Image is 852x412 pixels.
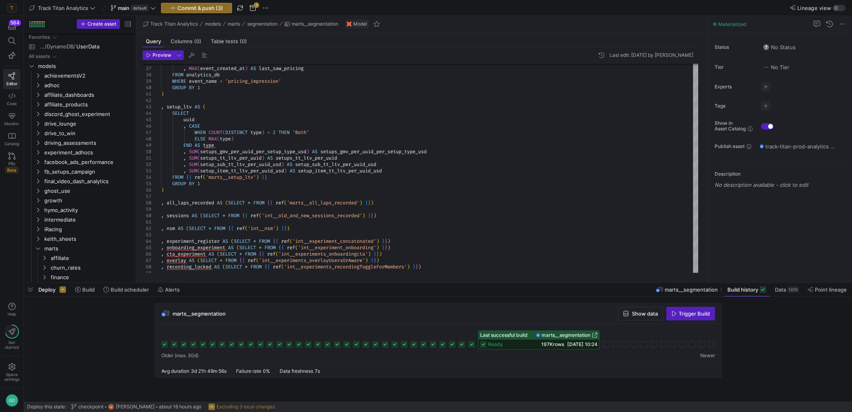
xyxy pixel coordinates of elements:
div: Press SPACE to select this row. [27,100,133,109]
span: (0) [240,39,247,44]
span: uuid [183,116,195,123]
span: Failure rate [236,368,261,374]
span: segmentation [247,21,278,27]
span: ( [197,168,200,174]
span: setup_item_tt_ltv_per_uuid_usd [200,168,284,174]
button: maindefault [109,3,158,13]
span: 2 [273,129,276,136]
span: analytics_db [186,72,220,78]
span: AS [250,65,256,72]
span: AS [287,161,292,168]
span: hymo_activity [44,206,131,215]
div: Press SPACE to select this row. [27,215,133,224]
div: Press SPACE to select this row. [27,148,133,157]
button: Create asset [77,19,120,29]
span: ( [197,155,200,161]
span: affiliate_products [44,100,131,109]
div: 55 [143,180,151,187]
div: 37 [143,65,151,72]
div: 62 [143,225,151,232]
span: track-titan-prod-analytics / y42_Track_Titan_Analytics_main / marts__segmentation [765,143,836,150]
span: sessions [167,212,189,219]
span: Status [715,44,755,50]
span: intermediate [44,215,131,224]
span: iRacing [44,225,131,234]
div: 47 [143,129,151,136]
span: , [161,225,164,232]
span: last_saw_pricing [259,65,304,72]
button: Build [71,283,98,296]
span: MAX [209,136,217,142]
button: Track Titan Analytics [27,3,97,13]
div: 51 [143,155,151,161]
span: type [220,136,231,142]
button: Build history [724,283,770,296]
div: 52 [143,161,151,168]
span: BY [189,180,195,187]
div: Press SPACE to select this row. [27,61,133,71]
span: GROUP [172,180,186,187]
span: } [368,212,371,219]
div: 56 [143,187,151,193]
button: Alerts [154,283,183,296]
span: ) [284,168,287,174]
span: ) [245,65,248,72]
span: finance [51,273,131,282]
span: facebook_ads_performance [44,158,131,167]
span: Show in Asset Catalog [715,120,746,132]
a: Catalog [3,129,20,149]
span: } [371,212,373,219]
span: event_name [189,78,217,84]
span: ) [231,136,234,142]
span: Materialized [718,21,746,27]
button: Build scheduler [100,283,153,296]
a: marts__segmentation [536,332,598,338]
button: marts [226,19,242,29]
span: achievementsV2 [44,71,131,80]
span: UserData [76,42,99,51]
span: all_laps_recorded [167,200,214,206]
span: ( [197,161,200,168]
span: keith_sheets [44,234,131,244]
span: AS [290,168,295,174]
span: AS [195,104,200,110]
span: Track Titan Analytics [150,21,198,27]
span: ) [373,212,376,219]
span: PRs [8,161,15,166]
span: No Tier [763,64,789,70]
span: ( [203,104,206,110]
a: Spacesettings [3,360,20,385]
span: setups_gmv_per_uuid_per_setup_type_usd [200,148,306,155]
div: 59 [143,206,151,212]
div: 39 [143,78,151,84]
span: ( [197,65,200,72]
span: nsm [167,225,175,232]
div: Favorites [29,34,50,40]
a: Editor [3,69,20,89]
span: ( [284,200,287,206]
span: AS [192,212,197,219]
span: WHERE [172,78,186,84]
span: SELECT [228,200,245,206]
button: Show data [618,307,663,320]
span: ) [362,212,365,219]
button: track-titan-prod-analytics / y42_Track_Titan_Analytics_main / marts__segmentation [758,141,838,152]
span: END [183,142,192,148]
div: Press SPACE to select this row. [27,244,133,253]
img: No status [763,44,769,50]
span: WHEN [195,129,206,136]
button: Help [3,299,20,320]
span: ) [359,200,362,206]
span: Tier [715,64,755,70]
div: Press SPACE to select this row. [27,138,133,148]
a: .../DynamoDB/UserData [27,42,133,51]
div: Press SPACE to select this row. [27,196,133,205]
span: Point lineage [815,286,847,293]
div: GD [6,394,18,407]
span: Track Titan Analytics [38,5,88,11]
span: DISTINCT [225,129,248,136]
span: CASE [189,123,200,129]
span: affiliate [51,254,131,263]
button: Last successful buildmarts__segmentationready197Krows[DATE] 10:24 [478,330,600,350]
button: 564 [3,19,20,34]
